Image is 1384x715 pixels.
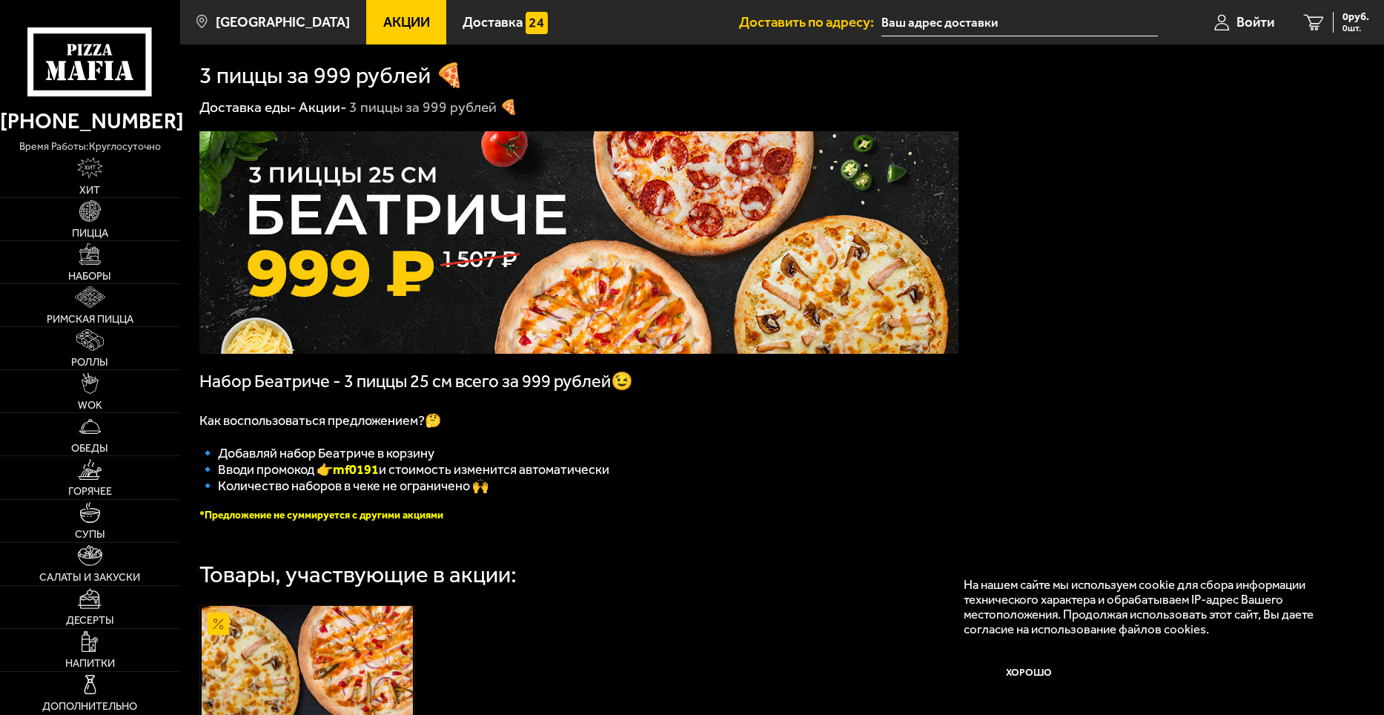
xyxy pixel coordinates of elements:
span: 🔹 Добавляй набор Беатриче в корзину [199,445,434,461]
div: Товары, участвующие в акции: [199,563,517,586]
span: Горячее [68,486,112,496]
span: Напитки [65,658,115,668]
span: Супы [75,529,105,539]
img: 1024x1024 [199,131,958,354]
font: *Предложение не суммируется с другими акциями [199,509,443,521]
span: 0 шт. [1342,24,1369,33]
p: На нашем сайте мы используем cookie для сбора информации технического характера и обрабатываем IP... [964,577,1341,637]
a: Акции- [299,99,347,116]
b: mf0191 [333,461,379,478]
input: Ваш адрес доставки [881,9,1158,36]
span: Пицца [72,228,108,238]
span: Салаты и закуски [39,572,140,582]
span: Обеды [71,443,108,453]
a: Доставка еды- [199,99,297,116]
span: Наборы [68,271,111,281]
span: 0 руб. [1342,12,1369,22]
span: Войти [1236,16,1274,30]
span: Доставка [463,16,523,30]
span: Роллы [71,357,108,367]
span: Как воспользоваться предложением?🤔 [199,412,441,429]
img: 15daf4d41897b9f0e9f617042186c801.svg [526,12,547,33]
h1: 3 пиццы за 999 рублей 🍕 [199,64,464,87]
img: Акционный [208,613,229,634]
span: 🔹 Вводи промокод 👉 и стоимость изменится автоматически [199,461,609,478]
span: Десерты [66,615,114,625]
span: Акции [383,16,430,30]
div: 3 пиццы за 999 рублей 🍕 [349,98,517,116]
span: Хит [79,185,100,195]
span: Доставить по адресу: [739,16,881,30]
span: [GEOGRAPHIC_DATA] [216,16,350,30]
span: 🔹 Количество наборов в чеке не ограничено 🙌 [199,478,489,494]
span: Набор Беатриче - 3 пиццы 25 см всего за 999 рублей😉 [199,371,633,392]
span: Римская пицца [47,314,133,324]
button: Хорошо [964,650,1093,693]
span: WOK [78,400,102,410]
span: Дополнительно [42,701,137,711]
